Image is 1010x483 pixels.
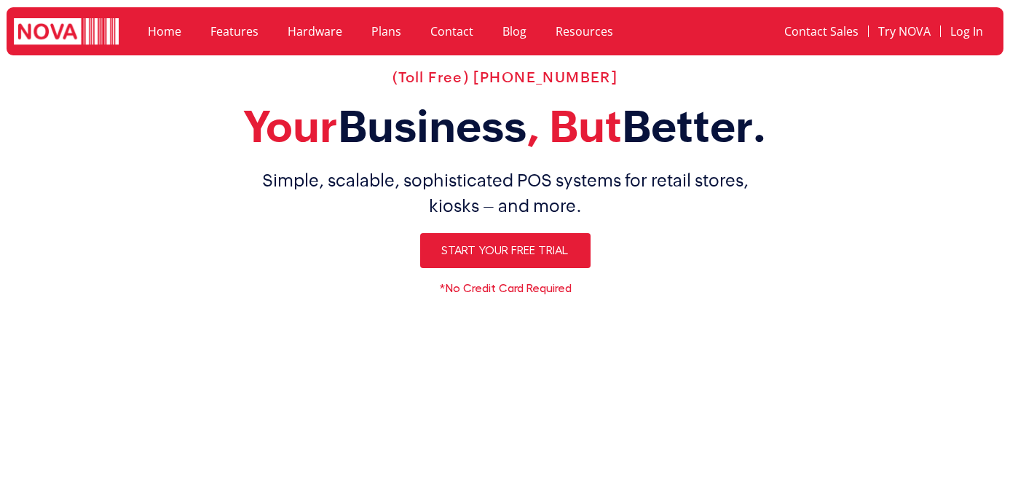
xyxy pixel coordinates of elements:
[133,15,693,48] nav: Menu
[775,15,868,48] a: Contact Sales
[53,283,958,294] h6: *No Credit Card Required
[273,15,357,48] a: Hardware
[53,68,958,86] h2: (Toll Free) [PHONE_NUMBER]
[53,168,958,219] h1: Simple, scalable, sophisticated POS systems for retail stores, kiosks – and more.
[541,15,628,48] a: Resources
[420,233,591,268] a: Start Your Free Trial
[941,15,993,48] a: Log In
[14,18,119,47] img: logo white
[196,15,273,48] a: Features
[709,15,993,48] nav: Menu
[622,101,767,152] span: Better.
[338,101,526,152] span: Business
[869,15,940,48] a: Try NOVA
[53,101,958,153] h2: Your , But
[488,15,541,48] a: Blog
[442,245,569,256] span: Start Your Free Trial
[416,15,488,48] a: Contact
[357,15,416,48] a: Plans
[133,15,196,48] a: Home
